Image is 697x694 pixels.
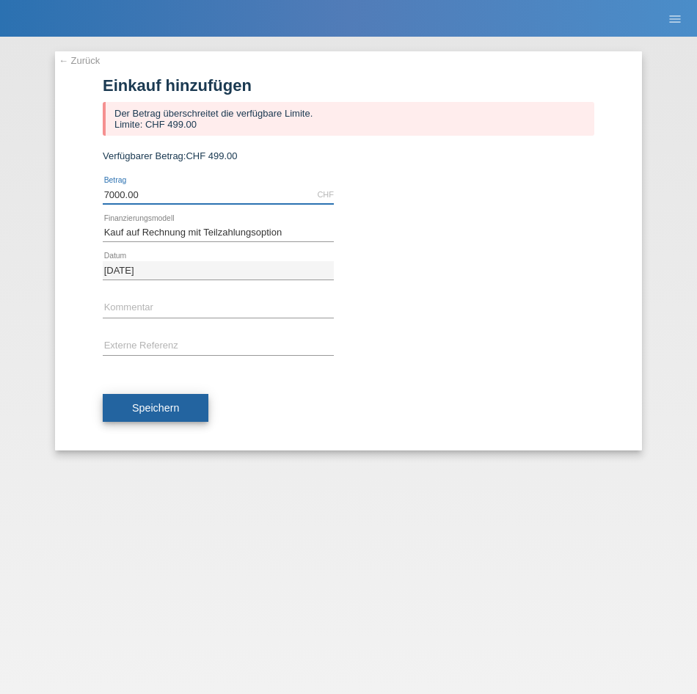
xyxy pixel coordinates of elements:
h1: Einkauf hinzufügen [103,76,594,95]
span: CHF 499.00 [186,150,237,161]
span: Speichern [132,402,179,414]
a: menu [660,14,690,23]
div: CHF [317,190,334,199]
i: menu [668,12,682,26]
div: Verfügbarer Betrag: [103,150,594,161]
button: Speichern [103,394,208,422]
div: Der Betrag überschreitet die verfügbare Limite. Limite: CHF 499.00 [103,102,594,136]
a: ← Zurück [59,55,100,66]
